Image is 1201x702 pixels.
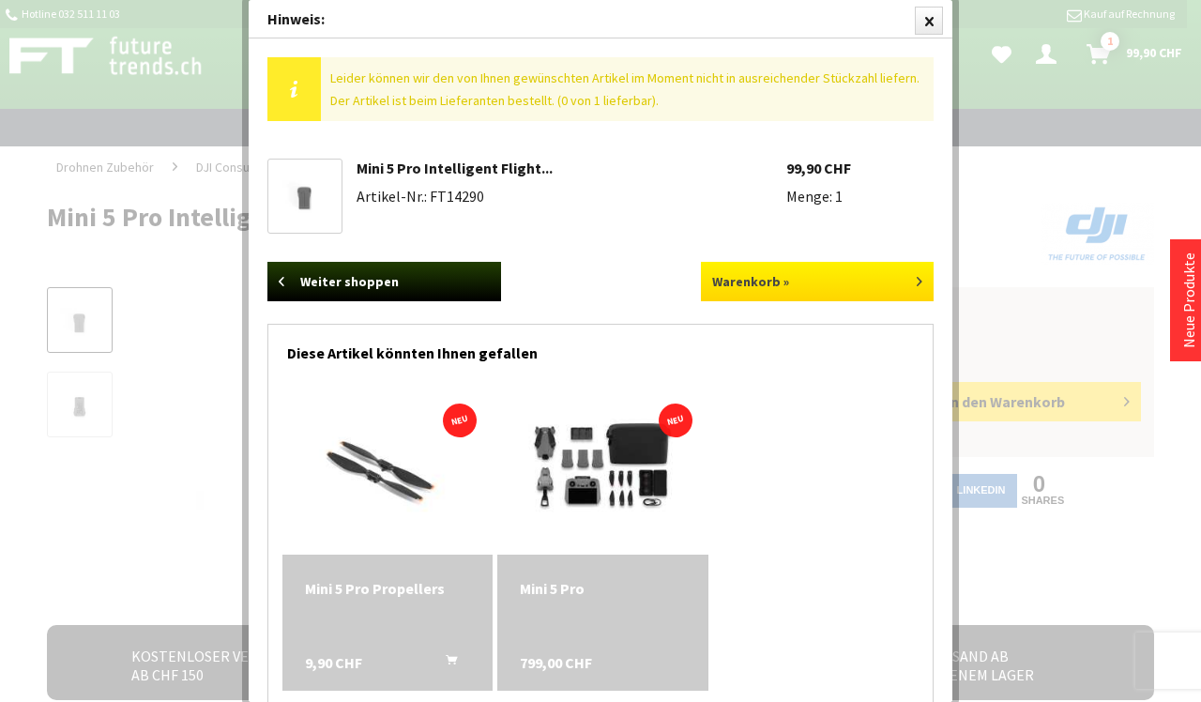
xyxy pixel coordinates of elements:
a: Mini 5 Pro 799,00 CHF [520,577,686,600]
a: Mini 5 Pro Intelligent Flight... [357,159,553,177]
li: Artikel-Nr.: FT14290 [357,187,786,206]
li: Menge: 1 [786,187,935,206]
a: Neue Produkte [1179,252,1198,348]
li: 99,90 CHF [786,159,935,177]
a: Mini 5 Pro Intelligent Flight Battery Plus [273,164,337,228]
a: Mini 5 Pro Propellers 9,90 CHF In den Warenkorb [305,577,471,600]
img: Mini 5 Pro Propellers [282,400,494,541]
img: Mini 5 Pro [497,400,708,541]
div: Mini 5 Pro Propellers [305,577,471,600]
div: Leider können wir den von Ihnen gewünschten Artikel im Moment nicht in ausreichender Stückzahl li... [321,57,934,121]
div: Mini 5 Pro [520,577,686,600]
div: Diese Artikel könnten Ihnen gefallen [287,325,914,372]
img: Mini 5 Pro Intelligent Flight Battery Plus [273,175,337,217]
a: Weiter shoppen [267,262,501,301]
button: In den Warenkorb [423,651,468,676]
a: Warenkorb » [701,262,935,301]
span: 9,90 CHF [305,651,362,674]
span: 799,00 CHF [520,651,592,674]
